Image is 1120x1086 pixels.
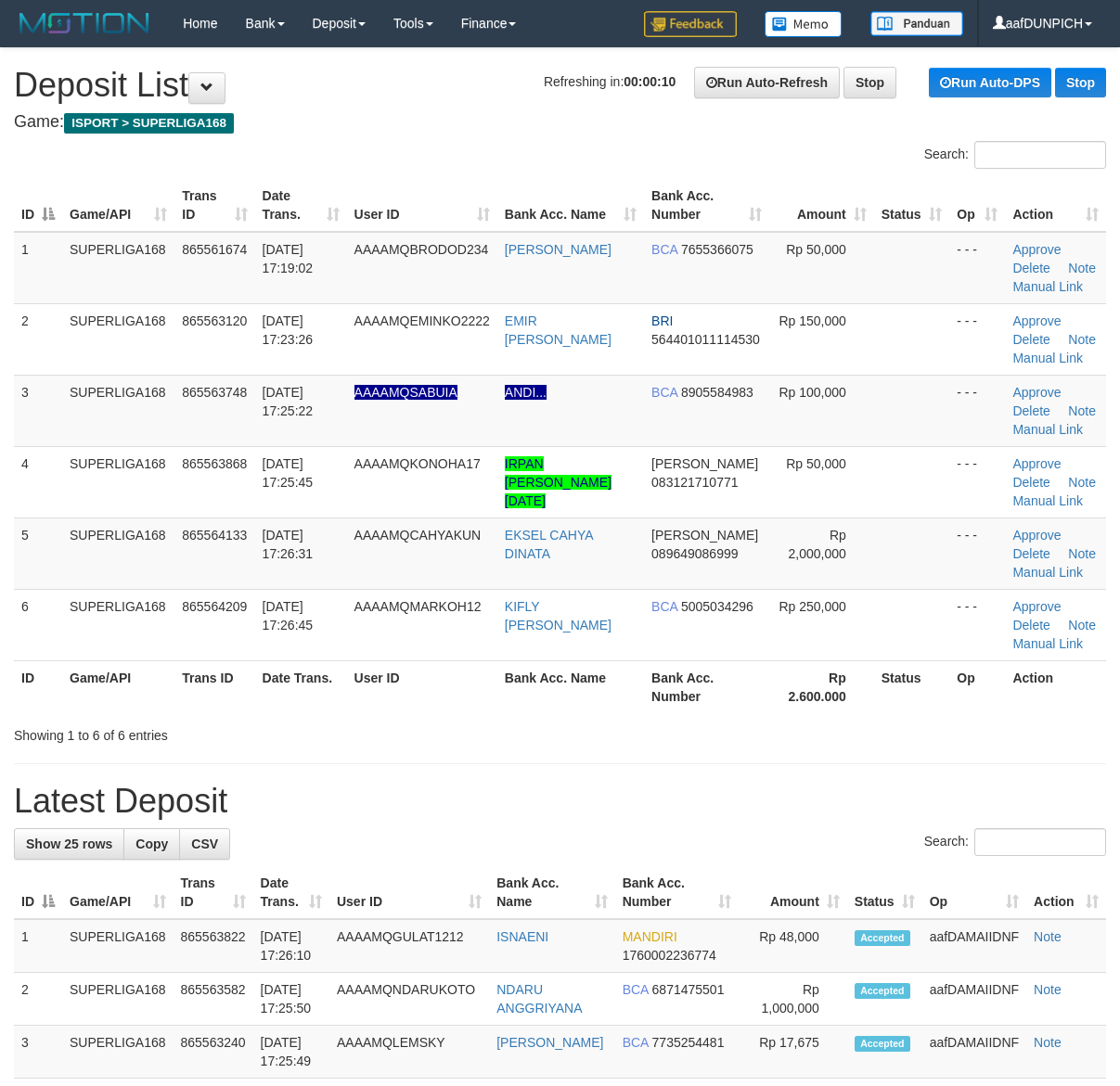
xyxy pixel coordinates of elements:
[652,1035,725,1050] span: Copy 7735254481 to clipboard
[191,837,218,851] span: CSV
[855,930,910,946] span: Accepted
[354,313,490,328] span: AAAAMQEMINKO2222
[1068,546,1096,561] a: Note
[769,179,873,232] th: Amount: activate to sort column ascending
[174,973,253,1026] td: 865563582
[174,866,253,919] th: Trans ID: activate to sort column ascending
[1068,403,1096,418] a: Note
[253,973,329,1026] td: [DATE] 17:25:50
[779,385,845,400] span: Rp 100,000
[739,973,847,1026] td: Rp 1,000,000
[255,179,347,232] th: Date Trans.: activate to sort column ascending
[779,313,845,328] span: Rp 150,000
[182,313,247,328] span: 865563120
[1012,475,1049,490] a: Delete
[62,375,174,446] td: SUPERLIGA168
[14,517,62,589] td: 5
[924,828,1106,856] label: Search:
[174,660,254,713] th: Trans ID
[123,828,180,860] a: Copy
[263,385,314,418] span: [DATE] 17:25:22
[14,973,62,1026] td: 2
[1068,618,1096,632] a: Note
[652,982,725,997] span: Copy 6871475501 to clipboard
[949,303,1005,375] td: - - -
[949,517,1005,589] td: - - -
[505,456,611,508] a: IRPAN [PERSON_NAME][DATE]
[14,866,62,919] th: ID: activate to sort column descending
[949,375,1005,446] td: - - -
[14,179,62,232] th: ID: activate to sort column descending
[1012,313,1061,328] a: Approve
[505,385,547,400] a: ANDI...
[644,179,769,232] th: Bank Acc. Number: activate to sort column ascending
[174,179,254,232] th: Trans ID: activate to sort column ascending
[354,242,489,257] span: AAAAMQBRODOD234
[62,919,174,973] td: SUPERLIGA168
[263,456,314,490] span: [DATE] 17:25:45
[64,113,234,134] span: ISPORT > SUPERLIGA168
[651,599,677,614] span: BCA
[505,242,611,257] a: [PERSON_NAME]
[1012,599,1061,614] a: Approve
[182,599,247,614] span: 865564209
[505,599,611,632] a: KIFLY [PERSON_NAME]
[253,866,329,919] th: Date Trans.: activate to sort column ascending
[651,385,677,400] span: BCA
[1012,636,1083,651] a: Manual Link
[651,313,673,328] span: BRI
[615,866,739,919] th: Bank Acc. Number: activate to sort column ascending
[922,1026,1026,1079] td: aafDAMAIIDNF
[1012,493,1083,508] a: Manual Link
[14,828,124,860] a: Show 25 rows
[14,783,1106,820] h1: Latest Deposit
[922,866,1026,919] th: Op: activate to sort column ascending
[14,719,453,745] div: Showing 1 to 6 of 6 entries
[26,837,112,851] span: Show 25 rows
[496,1035,603,1050] a: [PERSON_NAME]
[62,303,174,375] td: SUPERLIGA168
[1012,403,1049,418] a: Delete
[347,179,497,232] th: User ID: activate to sort column ascending
[739,1026,847,1079] td: Rp 17,675
[14,1026,62,1079] td: 3
[855,983,910,999] span: Accepted
[1055,68,1106,97] a: Stop
[1012,528,1061,543] a: Approve
[62,589,174,660] td: SUPERLIGA168
[354,599,482,614] span: AAAAMQMARKOH12
[1012,242,1061,257] a: Approve
[779,599,845,614] span: Rp 250,000
[329,1026,489,1079] td: AAAAMQLEMSKY
[843,67,896,98] a: Stop
[14,919,62,973] td: 1
[786,242,846,257] span: Rp 50,000
[1012,351,1083,365] a: Manual Link
[922,973,1026,1026] td: aafDAMAIIDNF
[974,141,1106,169] input: Search:
[14,303,62,375] td: 2
[644,660,769,713] th: Bank Acc. Number
[62,1026,174,1079] td: SUPERLIGA168
[1012,279,1083,294] a: Manual Link
[922,919,1026,973] td: aafDAMAIIDNF
[651,528,758,543] span: [PERSON_NAME]
[496,929,548,944] a: ISNAENI
[786,456,846,471] span: Rp 50,000
[263,242,314,275] span: [DATE] 17:19:02
[1012,618,1049,632] a: Delete
[14,660,62,713] th: ID
[1012,546,1049,561] a: Delete
[329,973,489,1026] td: AAAAMQNDARUKOTO
[1034,982,1062,997] a: Note
[949,589,1005,660] td: - - -
[135,837,168,851] span: Copy
[62,866,174,919] th: Game/API: activate to sort column ascending
[62,232,174,304] td: SUPERLIGA168
[651,242,677,257] span: BCA
[14,67,1106,104] h1: Deposit List
[694,67,840,98] a: Run Auto-Refresh
[174,919,253,973] td: 865563822
[329,919,489,973] td: AAAAMQGULAT1212
[255,660,347,713] th: Date Trans.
